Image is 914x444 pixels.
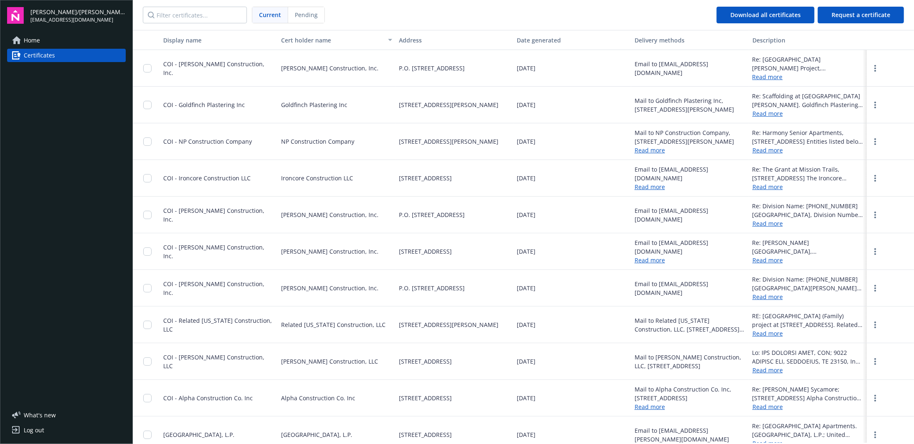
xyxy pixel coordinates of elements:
[752,366,864,374] a: Read more
[7,7,24,24] img: navigator-logo.svg
[870,247,880,257] a: more
[281,100,347,109] span: Goldfinch Plastering Inc
[517,137,535,146] span: [DATE]
[143,64,152,72] input: Toggle Row Selected
[160,30,278,50] button: Display name
[870,430,880,440] a: more
[281,430,352,439] span: [GEOGRAPHIC_DATA], L.P.
[281,174,353,182] span: Ironcore Construction LLC
[870,393,880,403] a: more
[752,36,864,45] div: Description
[281,394,355,402] span: Alpha Construction Co. Inc
[143,394,152,402] input: Toggle Row Selected
[870,210,880,220] a: more
[143,247,152,256] input: Toggle Row Selected
[399,210,465,219] span: P.O. [STREET_ADDRESS]
[635,353,746,370] div: Mail to [PERSON_NAME] Construction, LLC, [STREET_ADDRESS]
[517,210,535,219] span: [DATE]
[143,284,152,292] input: Toggle Row Selected
[752,146,864,155] a: Read more
[752,385,864,402] div: Re: [PERSON_NAME] Sycamore; [STREET_ADDRESS] Alpha Construction Co. Inc., [PERSON_NAME] [PERSON_N...
[399,320,498,329] span: [STREET_ADDRESS][PERSON_NAME]
[281,357,378,366] span: [PERSON_NAME] Construction, LLC
[7,34,126,47] a: Home
[635,128,746,146] div: Mail to NP Construction Company, [STREET_ADDRESS][PERSON_NAME]
[7,411,69,419] button: What's new
[752,238,864,256] div: Re: [PERSON_NAME][GEOGRAPHIC_DATA], [STREET_ADDRESS][PERSON_NAME] [PERSON_NAME] Construction, Inc...
[870,283,880,293] a: more
[752,275,864,292] div: Re: Division Name: [PHONE_NUMBER] [GEOGRAPHIC_DATA][PERSON_NAME], Division Number: [PHONE_NUMBER]...
[631,30,749,50] button: Delivery methods
[752,72,864,81] a: Read more
[288,7,324,23] span: Pending
[163,36,274,45] div: Display name
[752,422,864,439] div: Re: [GEOGRAPHIC_DATA] Apartments. [GEOGRAPHIC_DATA], L.P.; United Building Company, Inc. their re...
[281,210,379,219] span: [PERSON_NAME] Construction, Inc.
[730,7,801,23] div: Download all certificates
[752,312,864,329] div: RE: [GEOGRAPHIC_DATA] (Family) project at [STREET_ADDRESS]. Related [US_STATE] Construction, LLC ...
[752,202,864,219] div: Re: Division Name: [PHONE_NUMBER] [GEOGRAPHIC_DATA], Division Number: [PHONE_NUMBER], Division Lo...
[870,100,880,110] a: more
[870,173,880,183] a: more
[24,424,44,437] div: Log out
[399,284,465,292] span: P.O. [STREET_ADDRESS]
[870,320,880,330] a: more
[163,317,272,333] span: COI - Related [US_STATE] Construction, LLC
[635,183,665,191] a: Read more
[281,36,383,45] div: Cert holder name
[635,256,665,264] a: Read more
[717,7,814,23] button: Download all certificates
[752,402,864,411] a: Read more
[517,284,535,292] span: [DATE]
[295,10,318,19] span: Pending
[635,403,665,411] a: Read more
[752,182,864,191] a: Read more
[749,30,867,50] button: Description
[752,256,864,264] a: Read more
[517,174,535,182] span: [DATE]
[752,92,864,109] div: Re: Scaffolding at [GEOGRAPHIC_DATA][PERSON_NAME]. Goldfinch Plastering Inc. is included as addit...
[870,63,880,73] a: more
[24,411,56,419] span: What ' s new
[396,30,513,50] button: Address
[163,431,234,439] span: [GEOGRAPHIC_DATA], L.P.
[635,279,746,297] div: Email to [EMAIL_ADDRESS][DOMAIN_NAME]
[399,247,452,256] span: [STREET_ADDRESS]
[818,7,904,23] button: Request a certificate
[517,394,535,402] span: [DATE]
[143,321,152,329] input: Toggle Row Selected
[635,60,746,77] div: Email to [EMAIL_ADDRESS][DOMAIN_NAME]
[143,174,152,182] input: Toggle Row Selected
[399,174,452,182] span: [STREET_ADDRESS]
[24,34,40,47] span: Home
[517,430,535,439] span: [DATE]
[281,247,379,256] span: [PERSON_NAME] Construction, Inc.
[399,100,498,109] span: [STREET_ADDRESS][PERSON_NAME]
[832,11,890,19] span: Request a certificate
[30,7,126,24] button: [PERSON_NAME]/[PERSON_NAME] Construction, Inc.[EMAIL_ADDRESS][DOMAIN_NAME]
[635,146,665,154] a: Read more
[513,30,631,50] button: Date generated
[752,329,864,338] a: Read more
[399,137,498,146] span: [STREET_ADDRESS][PERSON_NAME]
[752,219,864,228] a: Read more
[399,357,452,366] span: [STREET_ADDRESS]
[635,96,746,114] div: Mail to Goldfinch Plastering Inc, [STREET_ADDRESS][PERSON_NAME]
[7,49,126,62] a: Certificates
[635,426,746,444] div: Email to [EMAIL_ADDRESS][PERSON_NAME][DOMAIN_NAME]
[635,165,746,182] div: Email to [EMAIL_ADDRESS][DOMAIN_NAME]
[278,30,396,50] button: Cert holder name
[281,137,354,146] span: NP Construction Company
[163,394,253,402] span: COI - Alpha Construction Co. Inc
[870,137,880,147] a: more
[752,55,864,72] div: Re: [GEOGRAPHIC_DATA][PERSON_NAME] Project, [STREET_ADDRESS][PERSON_NAME] - contract # [PHONE_NUM...
[517,64,535,72] span: [DATE]
[752,292,864,301] a: Read more
[635,385,746,402] div: Mail to Alpha Construction Co. Inc, [STREET_ADDRESS]
[163,243,264,260] span: COI - [PERSON_NAME] Construction, Inc.
[635,238,746,256] div: Email to [EMAIL_ADDRESS][DOMAIN_NAME]
[143,211,152,219] input: Toggle Row Selected
[635,316,746,334] div: Mail to Related [US_STATE] Construction, LLC, [STREET_ADDRESS][PERSON_NAME]
[399,36,510,45] div: Address
[24,49,55,62] span: Certificates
